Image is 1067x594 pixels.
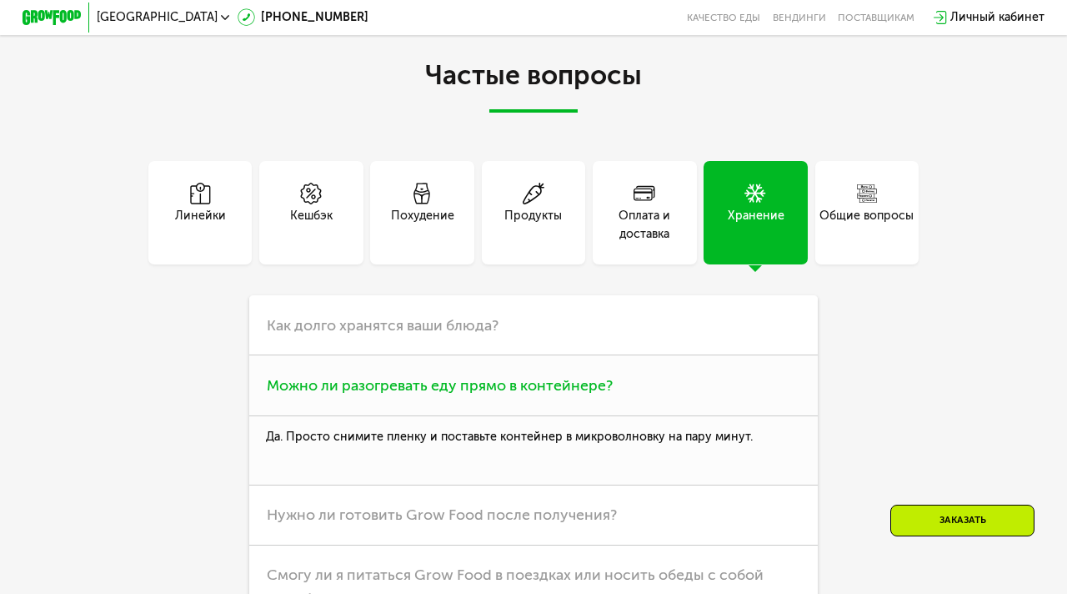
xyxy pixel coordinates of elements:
[290,207,333,243] div: Кешбэк
[267,506,617,524] span: Нужно ли готовить Grow Food после получения?
[118,61,949,113] h2: Частые вопросы
[175,207,226,243] div: Линейки
[890,505,1034,536] div: Заказать
[687,12,760,23] a: Качество еды
[267,316,498,335] span: Как долго хранятся ваши блюда?
[391,207,454,243] div: Похудение
[593,207,696,243] div: Оплата и доставка
[97,12,218,23] span: [GEOGRAPHIC_DATA]
[504,207,562,243] div: Продукты
[819,207,914,243] div: Общие вопросы
[238,8,368,26] a: [PHONE_NUMBER]
[249,416,819,486] p: Да. Просто снимите пленку и поставьте контейнер в микроволновку на пару минут.
[950,8,1044,26] div: Личный кабинет
[267,376,613,395] span: Можно ли разогревать еду прямо в контейнере?
[838,12,914,23] div: поставщикам
[773,12,826,23] a: Вендинги
[728,207,784,243] div: Хранение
